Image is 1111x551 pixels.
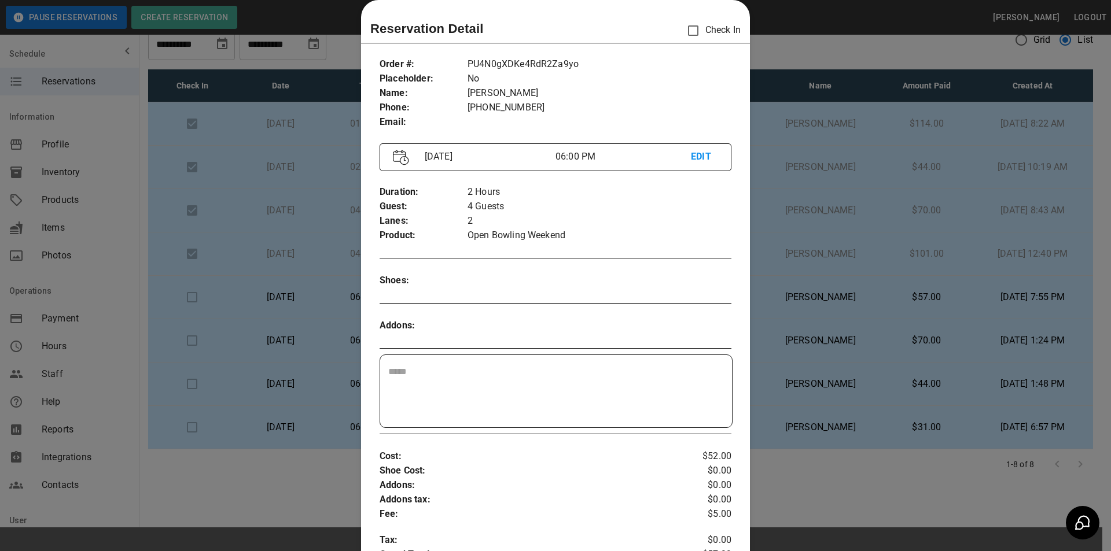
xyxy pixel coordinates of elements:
[468,72,731,86] p: No
[380,86,468,101] p: Name :
[673,493,731,507] p: $0.00
[468,101,731,115] p: [PHONE_NUMBER]
[380,493,673,507] p: Addons tax :
[380,72,468,86] p: Placeholder :
[468,57,731,72] p: PU4N0gXDKe4RdR2Za9yo
[673,464,731,478] p: $0.00
[691,150,718,164] p: EDIT
[380,507,673,522] p: Fee :
[380,449,673,464] p: Cost :
[393,150,409,165] img: Vector
[380,533,673,548] p: Tax :
[468,199,731,214] p: 4 Guests
[380,214,468,228] p: Lanes :
[673,507,731,522] p: $5.00
[380,199,468,214] p: Guest :
[380,478,673,493] p: Addons :
[380,273,468,288] p: Shoes :
[370,19,484,38] p: Reservation Detail
[681,19,741,43] p: Check In
[555,150,691,164] p: 06:00 PM
[468,228,731,243] p: Open Bowling Weekend
[673,533,731,548] p: $0.00
[380,228,468,243] p: Product :
[468,185,731,199] p: 2 Hours
[380,115,468,130] p: Email :
[468,214,731,228] p: 2
[673,478,731,493] p: $0.00
[673,449,731,464] p: $52.00
[380,57,468,72] p: Order # :
[380,185,468,199] p: Duration :
[380,319,468,333] p: Addons :
[380,464,673,478] p: Shoe Cost :
[380,101,468,115] p: Phone :
[468,86,731,101] p: [PERSON_NAME]
[420,150,555,164] p: [DATE]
